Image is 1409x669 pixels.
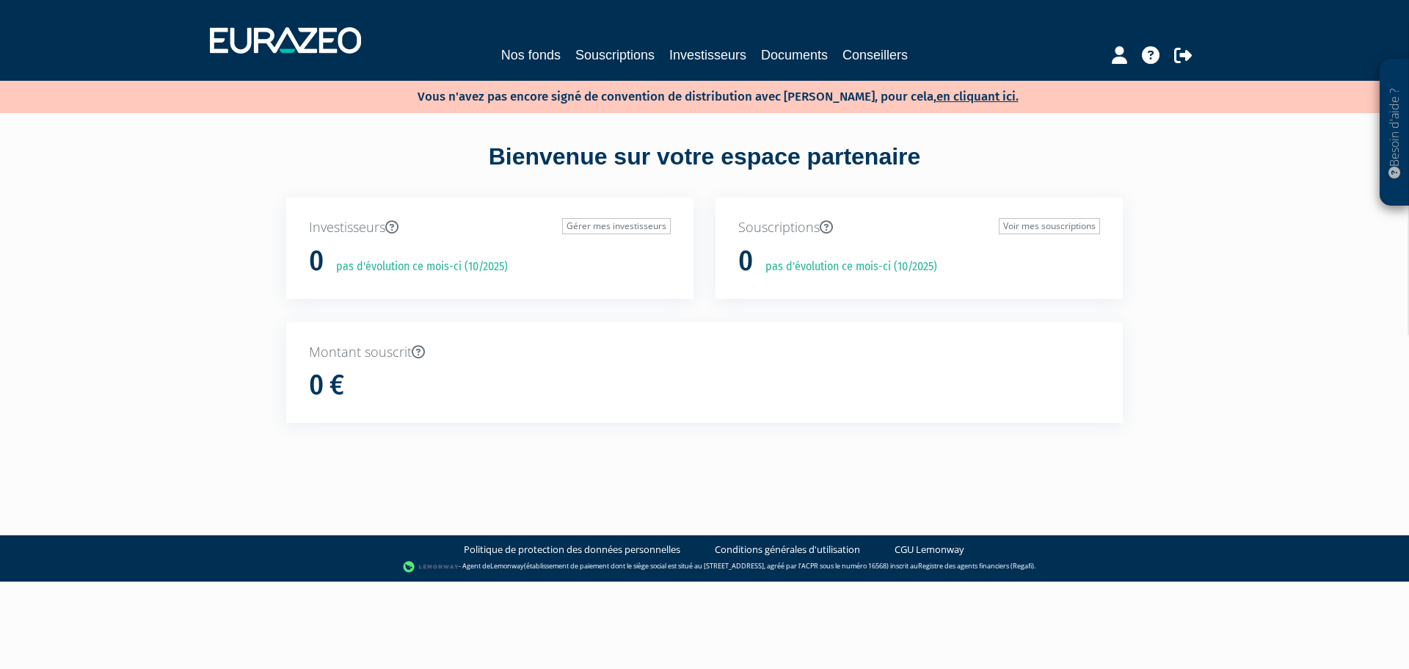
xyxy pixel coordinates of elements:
p: pas d'évolution ce mois-ci (10/2025) [755,258,937,275]
img: logo-lemonway.png [403,560,459,574]
a: en cliquant ici. [936,89,1019,104]
a: Gérer mes investisseurs [562,218,671,234]
a: CGU Lemonway [895,543,964,557]
a: Souscriptions [575,45,655,65]
div: Bienvenue sur votre espace partenaire [275,140,1134,198]
a: Lemonway [490,562,524,571]
a: Politique de protection des données personnelles [464,543,680,557]
div: - Agent de (établissement de paiement dont le siège social est situé au [STREET_ADDRESS], agréé p... [15,560,1394,574]
p: Besoin d'aide ? [1386,67,1403,199]
a: Conseillers [842,45,908,65]
h1: 0 € [309,370,344,401]
a: Investisseurs [669,45,746,65]
p: pas d'évolution ce mois-ci (10/2025) [326,258,508,275]
a: Nos fonds [501,45,561,65]
h1: 0 [738,246,753,277]
a: Voir mes souscriptions [999,218,1100,234]
img: 1732889491-logotype_eurazeo_blanc_rvb.png [210,27,361,54]
a: Registre des agents financiers (Regafi) [918,562,1034,571]
p: Vous n'avez pas encore signé de convention de distribution avec [PERSON_NAME], pour cela, [375,84,1019,106]
p: Montant souscrit [309,343,1100,362]
a: Documents [761,45,828,65]
p: Souscriptions [738,218,1100,237]
a: Conditions générales d'utilisation [715,543,860,557]
h1: 0 [309,246,324,277]
p: Investisseurs [309,218,671,237]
